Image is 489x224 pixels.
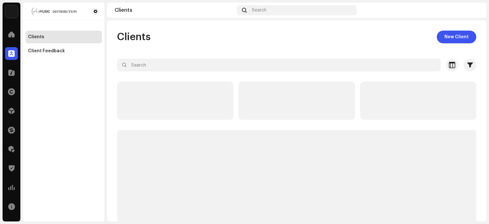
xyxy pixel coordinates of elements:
[117,31,151,43] span: Clients
[28,48,65,54] div: Client Feedback
[117,59,441,71] input: Search
[28,34,44,40] div: Clients
[5,5,18,18] img: bb356b9b-6e90-403f-adc8-c282c7c2e227
[437,31,476,43] button: New Client
[469,5,479,15] img: d2dfa519-7ee0-40c3-937f-a0ec5b610b05
[115,8,234,13] div: Clients
[25,31,102,43] re-m-nav-item: Clients
[28,8,81,15] img: a077dcaa-7d6e-457a-9477-1dc4457363bf
[444,31,469,43] span: New Client
[25,45,102,57] re-m-nav-item: Client Feedback
[252,8,266,13] span: Search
